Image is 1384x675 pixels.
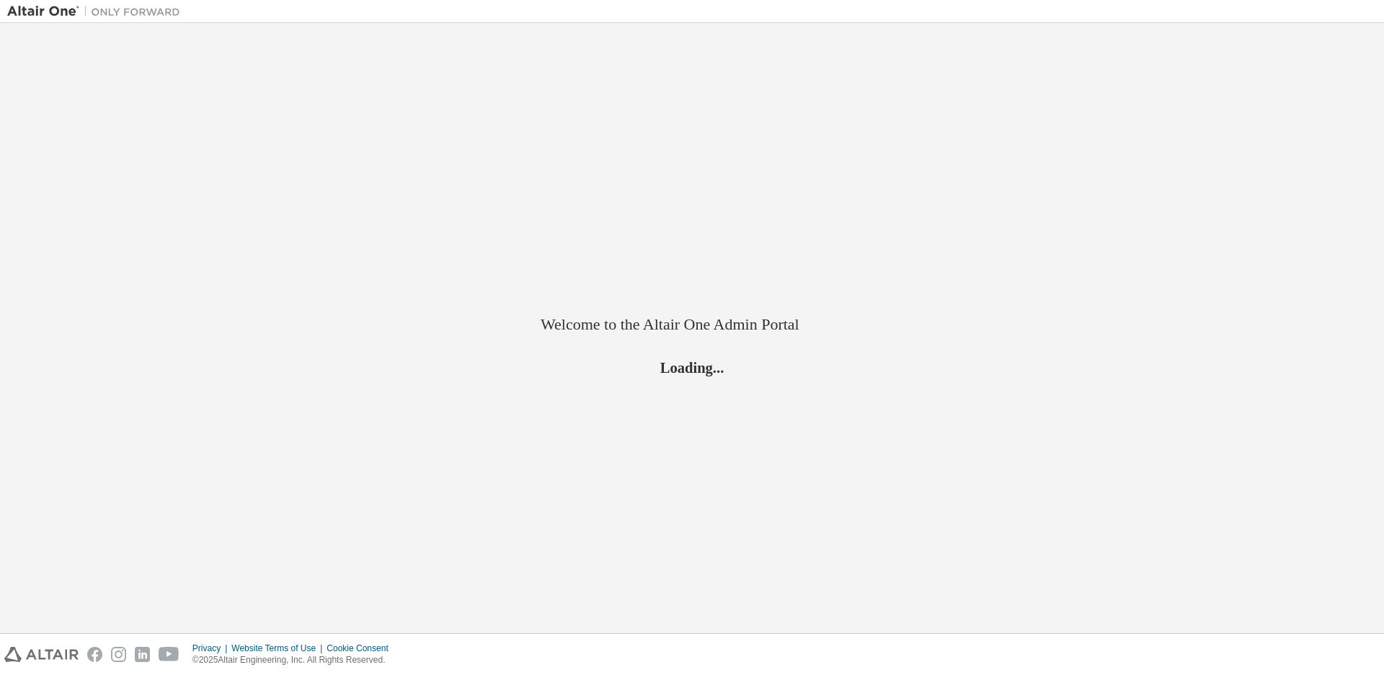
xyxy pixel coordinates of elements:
[135,647,150,662] img: linkedin.svg
[541,314,843,335] h2: Welcome to the Altair One Admin Portal
[111,647,126,662] img: instagram.svg
[7,4,187,19] img: Altair One
[87,647,102,662] img: facebook.svg
[192,643,231,654] div: Privacy
[192,654,397,666] p: © 2025 Altair Engineering, Inc. All Rights Reserved.
[541,358,843,377] h2: Loading...
[327,643,396,654] div: Cookie Consent
[4,647,79,662] img: altair_logo.svg
[159,647,179,662] img: youtube.svg
[231,643,327,654] div: Website Terms of Use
